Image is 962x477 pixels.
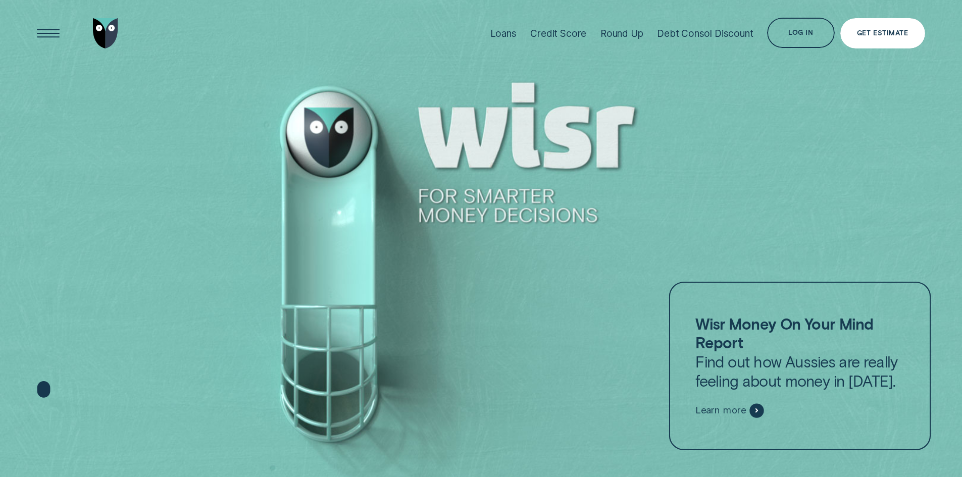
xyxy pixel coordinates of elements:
div: Round Up [600,28,643,39]
div: Credit Score [530,28,586,39]
p: Find out how Aussies are really feeling about money in [DATE]. [696,314,905,391]
div: Debt Consol Discount [657,28,753,39]
span: Learn more [696,404,746,416]
button: Open Menu [33,18,64,48]
a: Get Estimate [840,18,925,48]
div: Loans [490,28,517,39]
div: Get Estimate [857,30,908,36]
img: Wisr [93,18,118,48]
button: Log in [767,18,834,48]
a: Wisr Money On Your Mind ReportFind out how Aussies are really feeling about money in [DATE].Learn... [669,282,931,450]
strong: Wisr Money On Your Mind Report [696,314,874,352]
